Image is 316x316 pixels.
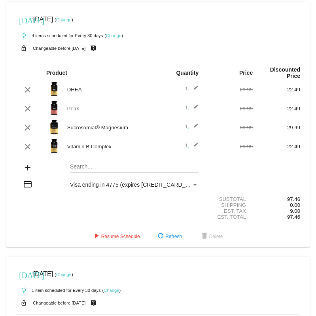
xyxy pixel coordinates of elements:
[149,229,188,244] button: Refresh
[239,70,253,76] strong: Price
[290,208,300,214] span: 9.00
[89,298,98,308] mat-icon: live_help
[19,15,28,25] mat-icon: [DATE]
[63,144,158,149] div: Vitamin B Complex
[85,229,146,244] button: Resume Schedule
[23,85,32,95] mat-icon: clear
[270,66,300,79] strong: Discounted Price
[205,125,253,131] div: 39.99
[193,229,229,244] button: Delete
[33,301,86,305] small: Changeable before [DATE]
[55,272,73,277] small: ( )
[205,208,253,214] div: Est. Tax
[176,70,199,76] strong: Quantity
[189,123,199,132] mat-icon: edit
[92,234,140,239] span: Resume Schedule
[23,104,32,114] mat-icon: clear
[185,85,199,91] span: 1
[156,234,182,239] span: Refresh
[200,234,223,239] span: Delete
[253,144,300,149] div: 22.49
[19,298,28,308] mat-icon: lock_open
[70,182,202,188] span: Visa ending in 4775 (expires [CREDIT_CARD_DATA])
[205,106,253,112] div: 29.99
[104,288,119,293] a: Change
[253,196,300,202] div: 97.46
[253,125,300,131] div: 29.99
[19,43,28,53] mat-icon: lock_open
[104,33,123,38] small: ( )
[23,142,32,151] mat-icon: clear
[70,182,199,188] mat-select: Payment Method
[56,17,72,22] a: Change
[189,142,199,151] mat-icon: edit
[46,119,62,135] img: magnesium-carousel-1.png
[33,46,86,51] small: Changeable before [DATE]
[189,104,199,114] mat-icon: edit
[46,138,62,154] img: vitamin-b-image.png
[63,125,158,131] div: Sucrosomial® Magnesium
[89,43,98,53] mat-icon: live_help
[200,232,209,241] mat-icon: delete
[290,202,300,208] span: 0.00
[185,142,199,148] span: 1
[156,232,165,241] mat-icon: refresh
[46,81,62,97] img: Image-1-Carousel-DHEA-1000x1000-1.png
[19,270,28,279] mat-icon: [DATE]
[46,100,62,116] img: Image-1-Carousel-Peak-1000x1000-1.png
[205,196,253,202] div: Subtotal
[70,164,199,170] input: Search...
[185,104,199,110] span: 1
[23,123,32,132] mat-icon: clear
[92,232,101,241] mat-icon: play_arrow
[253,87,300,93] div: 22.49
[189,85,199,95] mat-icon: edit
[23,180,32,189] mat-icon: credit_card
[16,33,103,38] small: 4 items scheduled for Every 30 days
[205,144,253,149] div: 29.99
[63,87,158,93] div: DHEA
[16,288,101,293] small: 1 item scheduled for Every 30 days
[287,214,300,220] span: 97.46
[106,33,121,38] a: Change
[185,123,199,129] span: 1
[253,106,300,112] div: 22.49
[205,87,253,93] div: 29.99
[46,70,67,76] strong: Product
[55,17,73,22] small: ( )
[205,214,253,220] div: Est. Total
[102,288,121,293] small: ( )
[19,31,28,40] mat-icon: autorenew
[205,202,253,208] div: Shipping
[19,286,28,295] mat-icon: autorenew
[23,163,32,172] mat-icon: add
[63,106,158,112] div: Peak
[56,272,72,277] a: Change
